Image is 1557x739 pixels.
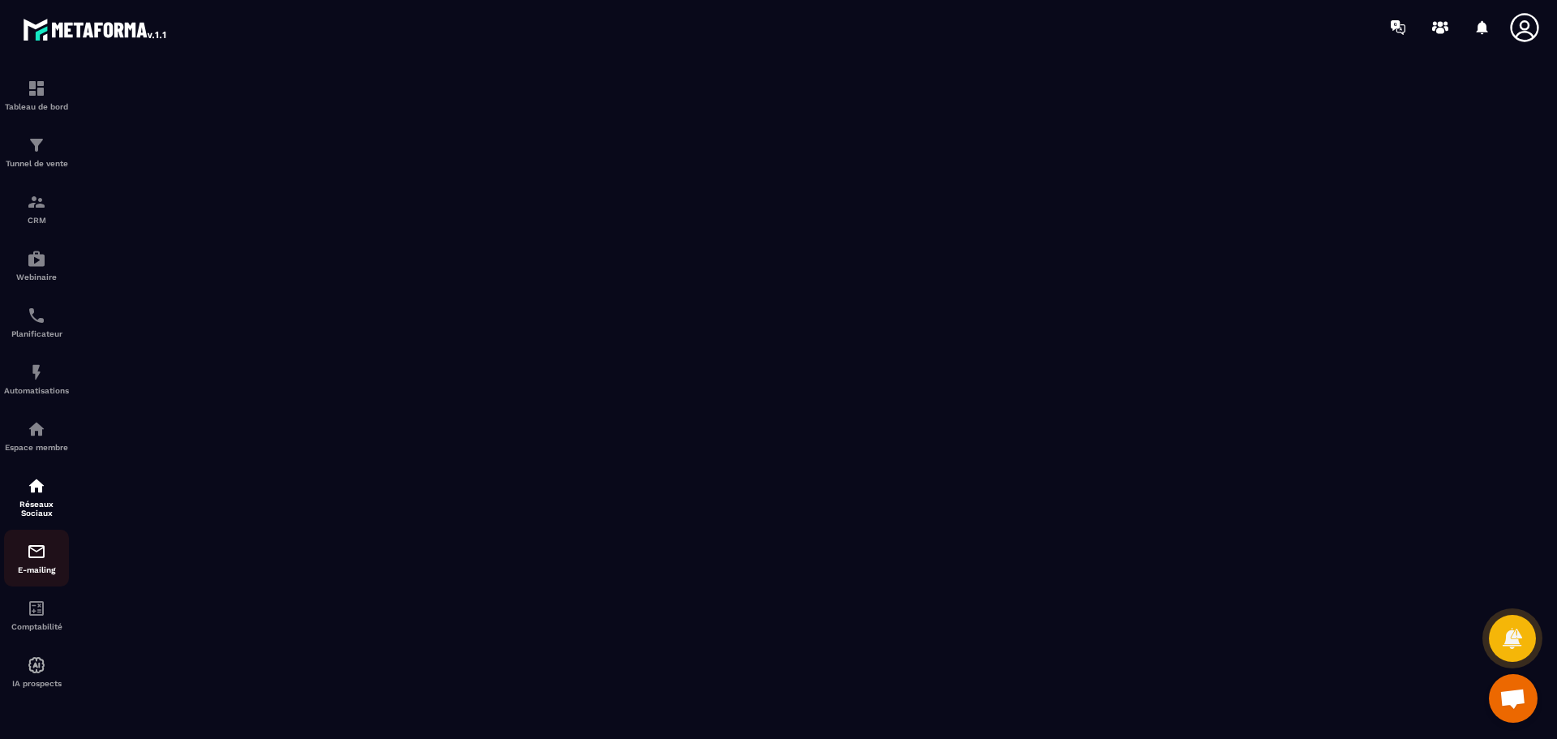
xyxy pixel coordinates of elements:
[27,476,46,496] img: social-network
[4,67,69,123] a: formationformationTableau de bord
[4,123,69,180] a: formationformationTunnel de vente
[27,135,46,155] img: formation
[4,159,69,168] p: Tunnel de vente
[4,622,69,631] p: Comptabilité
[4,407,69,464] a: automationsautomationsEspace membre
[4,180,69,237] a: formationformationCRM
[27,192,46,212] img: formation
[27,249,46,269] img: automations
[27,542,46,561] img: email
[4,530,69,586] a: emailemailE-mailing
[27,306,46,325] img: scheduler
[27,363,46,382] img: automations
[27,599,46,618] img: accountant
[4,294,69,350] a: schedulerschedulerPlanificateur
[4,500,69,518] p: Réseaux Sociaux
[4,464,69,530] a: social-networksocial-networkRéseaux Sociaux
[27,79,46,98] img: formation
[4,386,69,395] p: Automatisations
[4,237,69,294] a: automationsautomationsWebinaire
[4,350,69,407] a: automationsautomationsAutomatisations
[27,655,46,675] img: automations
[4,102,69,111] p: Tableau de bord
[4,586,69,643] a: accountantaccountantComptabilité
[4,679,69,688] p: IA prospects
[4,329,69,338] p: Planificateur
[4,565,69,574] p: E-mailing
[4,216,69,225] p: CRM
[23,15,169,44] img: logo
[4,443,69,452] p: Espace membre
[4,273,69,281] p: Webinaire
[1489,674,1538,723] a: Ouvrir le chat
[27,419,46,439] img: automations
